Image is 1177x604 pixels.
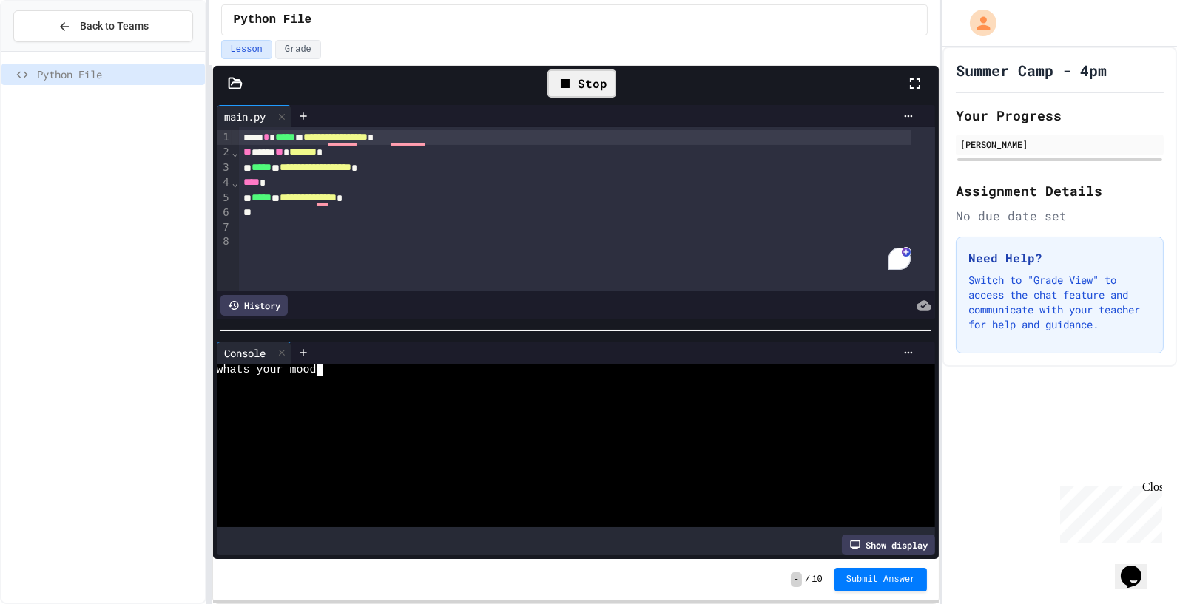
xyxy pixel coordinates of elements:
button: Back to Teams [13,10,193,42]
button: Submit Answer [834,568,928,591]
button: Lesson [221,40,272,59]
iframe: chat widget [1054,481,1162,543]
span: / [805,574,810,586]
div: 3 [217,160,232,175]
div: 7 [217,220,232,235]
span: Python File [234,11,312,29]
h3: Need Help? [968,249,1151,267]
div: Chat with us now!Close [6,6,102,94]
span: Back to Teams [80,18,149,34]
p: Switch to "Grade View" to access the chat feature and communicate with your teacher for help and ... [968,273,1151,332]
div: 2 [217,145,232,160]
span: Python File [37,67,199,82]
div: main.py [217,109,273,124]
h1: Summer Camp - 4pm [956,60,1107,81]
div: Show display [842,535,935,555]
div: 8 [217,234,232,249]
span: - [791,572,802,587]
div: 1 [217,130,232,145]
span: Fold line [232,146,239,158]
div: main.py [217,105,291,127]
div: Stop [547,69,616,98]
span: Fold line [232,177,239,189]
div: Console [217,342,291,364]
div: [PERSON_NAME] [960,138,1159,151]
span: 10 [812,574,822,586]
div: History [220,295,288,316]
div: 5 [217,191,232,206]
div: Console [217,345,273,361]
div: My Account [954,6,1000,40]
button: Grade [275,40,321,59]
h2: Your Progress [956,105,1164,126]
span: whats your mood [217,364,317,376]
h2: Assignment Details [956,180,1164,201]
div: 4 [217,175,232,190]
div: 6 [217,206,232,220]
span: Submit Answer [846,574,916,586]
div: To enrich screen reader interactions, please activate Accessibility in Grammarly extension settings [239,127,935,291]
div: No due date set [956,207,1164,225]
iframe: chat widget [1115,545,1162,589]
